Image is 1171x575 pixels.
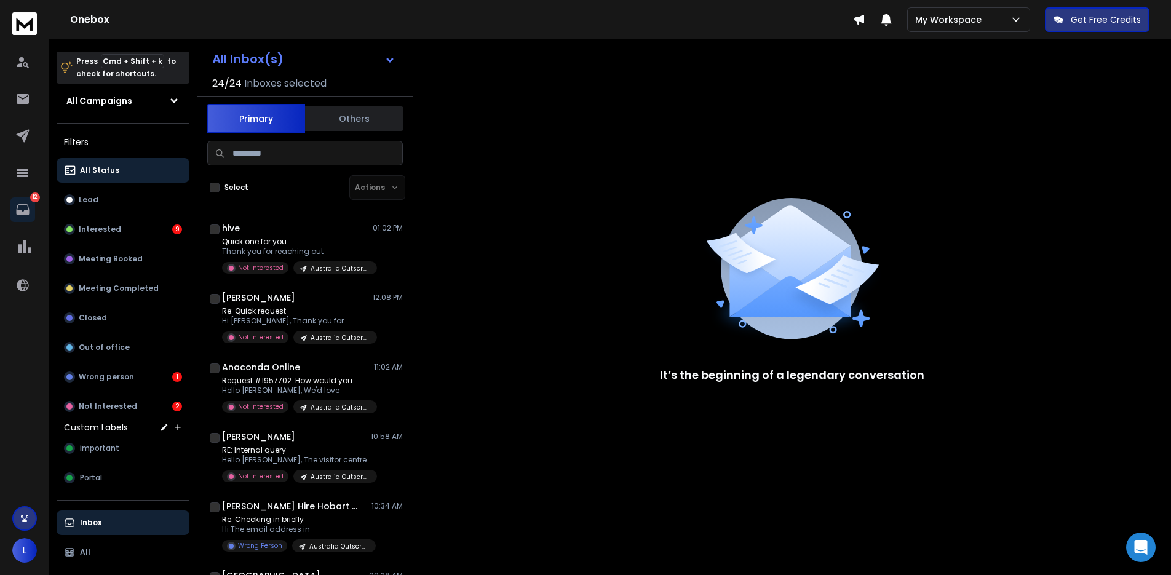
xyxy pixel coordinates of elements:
[1126,533,1156,562] div: Open Intercom Messenger
[57,510,189,535] button: Inbox
[371,432,403,442] p: 10:58 AM
[172,224,182,234] div: 9
[57,365,189,389] button: Wrong person1
[79,195,98,205] p: Lead
[222,237,370,247] p: Quick one for you
[79,284,159,293] p: Meeting Completed
[202,47,405,71] button: All Inbox(s)
[57,133,189,151] h3: Filters
[1071,14,1141,26] p: Get Free Credits
[57,335,189,360] button: Out of office
[80,443,119,453] span: important
[80,518,101,528] p: Inbox
[309,542,368,551] p: Australia Outscraper (new approach)
[212,76,242,91] span: 24 / 24
[57,247,189,271] button: Meeting Booked
[1045,7,1149,32] button: Get Free Credits
[311,472,370,482] p: Australia Outscraper (new approach)
[57,394,189,419] button: Not Interested2
[12,538,37,563] button: L
[30,192,40,202] p: 12
[79,402,137,411] p: Not Interested
[57,89,189,113] button: All Campaigns
[373,293,403,303] p: 12:08 PM
[371,501,403,511] p: 10:34 AM
[373,223,403,233] p: 01:02 PM
[222,445,370,455] p: RE: Internal query
[222,455,370,465] p: Hello [PERSON_NAME], The visitor centre
[64,421,128,434] h3: Custom Labels
[222,247,370,256] p: Thank you for reaching out
[57,540,189,565] button: All
[207,104,305,133] button: Primary
[311,264,370,273] p: Australia Outscraper (new approach)
[79,313,107,323] p: Closed
[57,276,189,301] button: Meeting Completed
[57,466,189,490] button: Portal
[224,183,248,192] label: Select
[222,306,370,316] p: Re: Quick request
[222,386,370,395] p: Hello [PERSON_NAME], We'd love
[70,12,853,27] h1: Onebox
[57,188,189,212] button: Lead
[57,436,189,461] button: important
[172,402,182,411] div: 2
[238,472,284,481] p: Not Interested
[915,14,986,26] p: My Workspace
[305,105,403,132] button: Others
[57,306,189,330] button: Closed
[12,12,37,35] img: logo
[238,333,284,342] p: Not Interested
[311,333,370,343] p: Australia Outscraper (new approach)
[311,403,370,412] p: Australia Outscraper (new approach)
[80,547,90,557] p: All
[374,362,403,372] p: 11:02 AM
[660,367,924,384] p: It’s the beginning of a legendary conversation
[222,515,370,525] p: Re: Checking in briefly
[66,95,132,107] h1: All Campaigns
[79,224,121,234] p: Interested
[57,217,189,242] button: Interested9
[57,158,189,183] button: All Status
[79,372,134,382] p: Wrong person
[222,222,240,234] h1: hive
[79,254,143,264] p: Meeting Booked
[238,402,284,411] p: Not Interested
[80,473,102,483] span: Portal
[222,525,370,534] p: Hi The email address in
[238,541,282,550] p: Wrong Person
[222,361,300,373] h1: Anaconda Online
[79,343,130,352] p: Out of office
[222,430,295,443] h1: [PERSON_NAME]
[76,55,176,80] p: Press to check for shortcuts.
[238,263,284,272] p: Not Interested
[212,53,284,65] h1: All Inbox(s)
[80,165,119,175] p: All Status
[10,197,35,222] a: 12
[222,376,370,386] p: Request #1957702: How would you
[222,316,370,326] p: Hi [PERSON_NAME], Thank you for
[222,500,357,512] h1: [PERSON_NAME] Hire Hobart Office
[222,291,295,304] h1: [PERSON_NAME]
[101,54,164,68] span: Cmd + Shift + k
[172,372,182,382] div: 1
[244,76,327,91] h3: Inboxes selected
